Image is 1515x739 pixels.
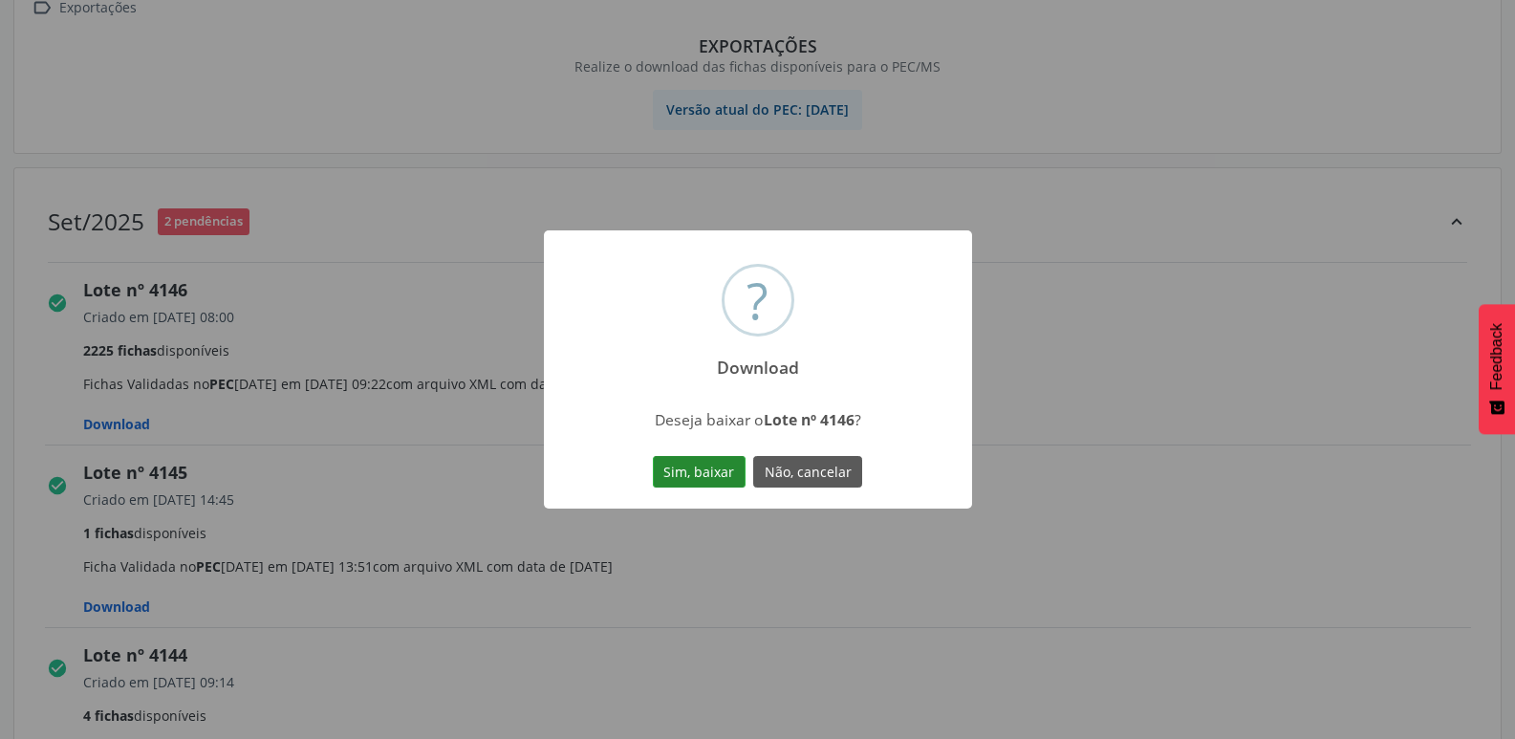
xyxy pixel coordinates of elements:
[1488,323,1505,390] span: Feedback
[653,456,746,489] button: Sim, baixar
[747,267,768,334] div: ?
[764,409,855,430] strong: Lote nº 4146
[589,409,926,430] div: Deseja baixar o ?
[1479,304,1515,434] button: Feedback - Mostrar pesquisa
[700,344,815,378] h2: Download
[753,456,862,489] button: Não, cancelar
